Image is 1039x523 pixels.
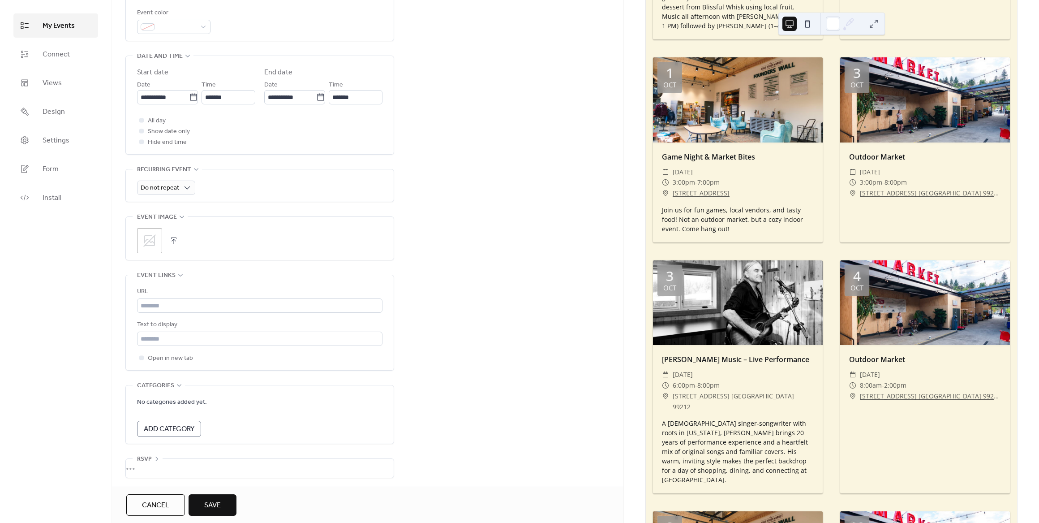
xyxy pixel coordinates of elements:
[13,99,98,124] a: Design
[189,494,236,516] button: Save
[137,380,174,391] span: Categories
[653,151,823,162] div: Game Night & Market Bites
[860,391,1001,402] a: [STREET_ADDRESS] [GEOGRAPHIC_DATA] 99212
[884,380,906,391] span: 2:00pm
[43,135,69,146] span: Settings
[653,419,823,484] div: A [DEMOGRAPHIC_DATA] singer-songwriter with roots in [US_STATE], [PERSON_NAME] brings 20 years of...
[673,177,695,188] span: 3:00pm
[13,157,98,181] a: Form
[860,188,1001,199] a: [STREET_ADDRESS] [GEOGRAPHIC_DATA] 99212
[43,49,70,60] span: Connect
[673,167,693,177] span: [DATE]
[142,500,169,511] span: Cancel
[329,80,343,91] span: Time
[148,137,187,148] span: Hide end time
[43,193,61,203] span: Install
[137,270,176,281] span: Event links
[662,369,669,380] div: ​
[860,380,882,391] span: 8:00am
[673,188,730,199] a: [STREET_ADDRESS]
[137,212,177,223] span: Event image
[849,167,856,177] div: ​
[882,380,884,391] span: -
[264,80,278,91] span: Date
[264,67,292,78] div: End date
[137,397,207,408] span: No categories added yet.
[849,369,856,380] div: ​
[666,66,674,80] div: 1
[137,286,381,297] div: URL
[849,380,856,391] div: ​
[137,164,191,175] span: Recurring event
[653,354,823,365] div: [PERSON_NAME] Music – Live Performance
[860,177,882,188] span: 3:00pm
[850,82,863,88] div: Oct
[853,269,861,283] div: 4
[148,353,193,364] span: Open in new tab
[666,269,674,283] div: 3
[43,107,65,117] span: Design
[137,80,150,91] span: Date
[137,8,209,18] div: Event color
[43,78,62,89] span: Views
[13,186,98,210] a: Install
[43,21,75,31] span: My Events
[204,500,221,511] span: Save
[860,369,880,380] span: [DATE]
[141,182,179,194] span: Do not repeat
[13,42,98,66] a: Connect
[697,380,720,391] span: 8:00pm
[662,391,669,402] div: ​
[662,177,669,188] div: ​
[137,67,168,78] div: Start date
[13,71,98,95] a: Views
[882,177,884,188] span: -
[850,285,863,291] div: Oct
[849,391,856,402] div: ​
[884,177,907,188] span: 8:00pm
[673,380,695,391] span: 6:00pm
[148,116,166,126] span: All day
[137,320,381,330] div: Text to display
[840,354,1010,365] div: Outdoor Market
[144,424,194,435] span: Add Category
[663,285,676,291] div: Oct
[13,128,98,152] a: Settings
[653,205,823,233] div: Join us for fun games, local vendors, and tasty food! Not an outdoor market, but a cozy indoor ev...
[148,126,190,137] span: Show date only
[126,459,394,478] div: •••
[673,369,693,380] span: [DATE]
[13,13,98,38] a: My Events
[43,164,59,175] span: Form
[853,66,861,80] div: 3
[137,421,201,437] button: Add Category
[840,151,1010,162] div: Outdoor Market
[202,80,216,91] span: Time
[663,82,676,88] div: Oct
[697,177,720,188] span: 7:00pm
[662,380,669,391] div: ​
[137,454,152,465] span: RSVP
[662,167,669,177] div: ​
[849,188,856,199] div: ​
[695,177,697,188] span: -
[126,494,185,516] button: Cancel
[849,177,856,188] div: ​
[860,167,880,177] span: [DATE]
[137,51,183,62] span: Date and time
[673,391,814,412] span: [STREET_ADDRESS] [GEOGRAPHIC_DATA] 99212
[695,380,697,391] span: -
[662,188,669,199] div: ​
[137,228,162,253] div: ;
